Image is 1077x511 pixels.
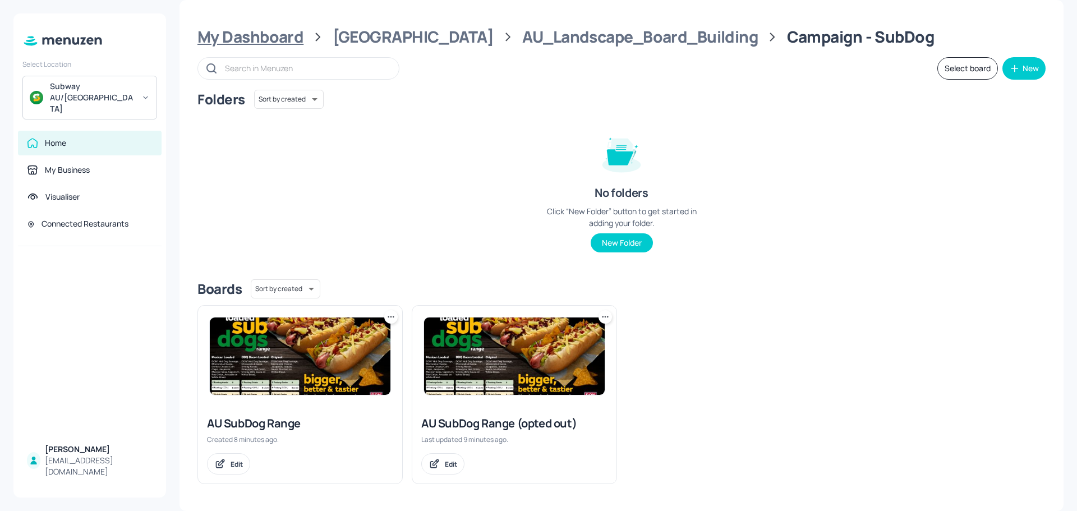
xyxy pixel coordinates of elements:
div: New [1023,65,1039,72]
input: Search in Menuzen [225,60,388,76]
div: AU SubDog Range (opted out) [421,416,607,431]
div: Connected Restaurants [42,218,128,229]
div: Boards [197,280,242,298]
div: Campaign - SubDog [787,27,934,47]
div: Subway AU/[GEOGRAPHIC_DATA] [50,81,135,114]
div: Edit [231,459,243,469]
img: 2025-09-01-1756690132041elouzptm4n.jpeg [424,317,605,395]
div: Visualiser [45,191,80,202]
div: Created 8 minutes ago. [207,435,393,444]
div: AU SubDog Range [207,416,393,431]
img: 2025-09-01-1756690132041elouzptm4n.jpeg [210,317,390,395]
div: Sort by created [254,88,324,111]
div: Last updated 9 minutes ago. [421,435,607,444]
div: AU_Landscape_Board_Building [522,27,758,47]
div: No folders [595,185,648,201]
div: Click “New Folder” button to get started in adding your folder. [537,205,706,229]
div: Home [45,137,66,149]
div: [PERSON_NAME] [45,444,153,455]
button: Select board [937,57,998,80]
button: New [1002,57,1046,80]
img: folder-empty [593,125,650,181]
div: Sort by created [251,278,320,300]
div: Folders [197,90,245,108]
div: Edit [445,459,457,469]
img: avatar [30,91,43,104]
div: My Dashboard [197,27,303,47]
button: New Folder [591,233,653,252]
div: My Business [45,164,90,176]
div: [GEOGRAPHIC_DATA] [333,27,494,47]
div: Select Location [22,59,157,69]
div: [EMAIL_ADDRESS][DOMAIN_NAME] [45,455,153,477]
